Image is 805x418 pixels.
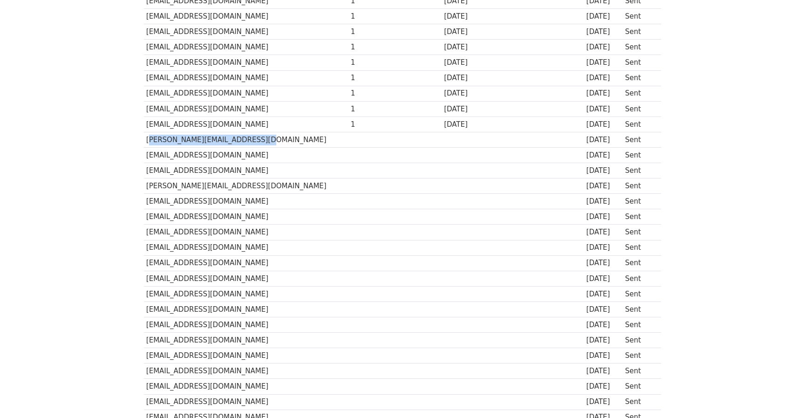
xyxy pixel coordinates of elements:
[587,242,621,253] div: [DATE]
[144,394,348,410] td: [EMAIL_ADDRESS][DOMAIN_NAME]
[144,286,348,302] td: [EMAIL_ADDRESS][DOMAIN_NAME]
[623,255,656,271] td: Sent
[587,320,621,330] div: [DATE]
[444,57,512,68] div: [DATE]
[144,255,348,271] td: [EMAIL_ADDRESS][DOMAIN_NAME]
[444,73,512,83] div: [DATE]
[587,350,621,361] div: [DATE]
[144,86,348,101] td: [EMAIL_ADDRESS][DOMAIN_NAME]
[623,363,656,379] td: Sent
[351,11,396,22] div: 1
[444,42,512,53] div: [DATE]
[623,86,656,101] td: Sent
[144,101,348,116] td: [EMAIL_ADDRESS][DOMAIN_NAME]
[587,196,621,207] div: [DATE]
[587,181,621,192] div: [DATE]
[587,42,621,53] div: [DATE]
[587,212,621,222] div: [DATE]
[587,11,621,22] div: [DATE]
[587,104,621,115] div: [DATE]
[587,57,621,68] div: [DATE]
[144,317,348,333] td: [EMAIL_ADDRESS][DOMAIN_NAME]
[587,73,621,83] div: [DATE]
[144,379,348,394] td: [EMAIL_ADDRESS][DOMAIN_NAME]
[144,163,348,178] td: [EMAIL_ADDRESS][DOMAIN_NAME]
[587,165,621,176] div: [DATE]
[144,24,348,40] td: [EMAIL_ADDRESS][DOMAIN_NAME]
[623,348,656,363] td: Sent
[623,24,656,40] td: Sent
[144,70,348,86] td: [EMAIL_ADDRESS][DOMAIN_NAME]
[144,178,348,194] td: [PERSON_NAME][EMAIL_ADDRESS][DOMAIN_NAME]
[623,101,656,116] td: Sent
[587,135,621,145] div: [DATE]
[623,132,656,147] td: Sent
[144,363,348,379] td: [EMAIL_ADDRESS][DOMAIN_NAME]
[623,271,656,286] td: Sent
[623,9,656,24] td: Sent
[587,88,621,99] div: [DATE]
[351,119,396,130] div: 1
[444,119,512,130] div: [DATE]
[623,209,656,225] td: Sent
[623,148,656,163] td: Sent
[144,348,348,363] td: [EMAIL_ADDRESS][DOMAIN_NAME]
[144,55,348,70] td: [EMAIL_ADDRESS][DOMAIN_NAME]
[758,373,805,418] iframe: Chat Widget
[623,163,656,178] td: Sent
[623,194,656,209] td: Sent
[144,40,348,55] td: [EMAIL_ADDRESS][DOMAIN_NAME]
[144,225,348,240] td: [EMAIL_ADDRESS][DOMAIN_NAME]
[587,27,621,37] div: [DATE]
[351,73,396,83] div: 1
[144,132,348,147] td: [PERSON_NAME][EMAIL_ADDRESS][DOMAIN_NAME]
[623,240,656,255] td: Sent
[444,11,512,22] div: [DATE]
[587,381,621,392] div: [DATE]
[351,57,396,68] div: 1
[623,116,656,132] td: Sent
[587,274,621,284] div: [DATE]
[444,88,512,99] div: [DATE]
[351,42,396,53] div: 1
[144,148,348,163] td: [EMAIL_ADDRESS][DOMAIN_NAME]
[623,70,656,86] td: Sent
[144,333,348,348] td: [EMAIL_ADDRESS][DOMAIN_NAME]
[587,289,621,300] div: [DATE]
[587,119,621,130] div: [DATE]
[587,397,621,407] div: [DATE]
[623,55,656,70] td: Sent
[623,379,656,394] td: Sent
[587,366,621,377] div: [DATE]
[587,150,621,161] div: [DATE]
[351,27,396,37] div: 1
[623,333,656,348] td: Sent
[623,394,656,410] td: Sent
[587,227,621,238] div: [DATE]
[444,104,512,115] div: [DATE]
[351,88,396,99] div: 1
[587,304,621,315] div: [DATE]
[623,40,656,55] td: Sent
[623,302,656,317] td: Sent
[144,194,348,209] td: [EMAIL_ADDRESS][DOMAIN_NAME]
[351,104,396,115] div: 1
[587,335,621,346] div: [DATE]
[623,286,656,302] td: Sent
[144,209,348,225] td: [EMAIL_ADDRESS][DOMAIN_NAME]
[623,317,656,333] td: Sent
[623,225,656,240] td: Sent
[144,271,348,286] td: [EMAIL_ADDRESS][DOMAIN_NAME]
[587,258,621,268] div: [DATE]
[623,178,656,194] td: Sent
[144,302,348,317] td: [EMAIL_ADDRESS][DOMAIN_NAME]
[144,9,348,24] td: [EMAIL_ADDRESS][DOMAIN_NAME]
[444,27,512,37] div: [DATE]
[144,240,348,255] td: [EMAIL_ADDRESS][DOMAIN_NAME]
[144,116,348,132] td: [EMAIL_ADDRESS][DOMAIN_NAME]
